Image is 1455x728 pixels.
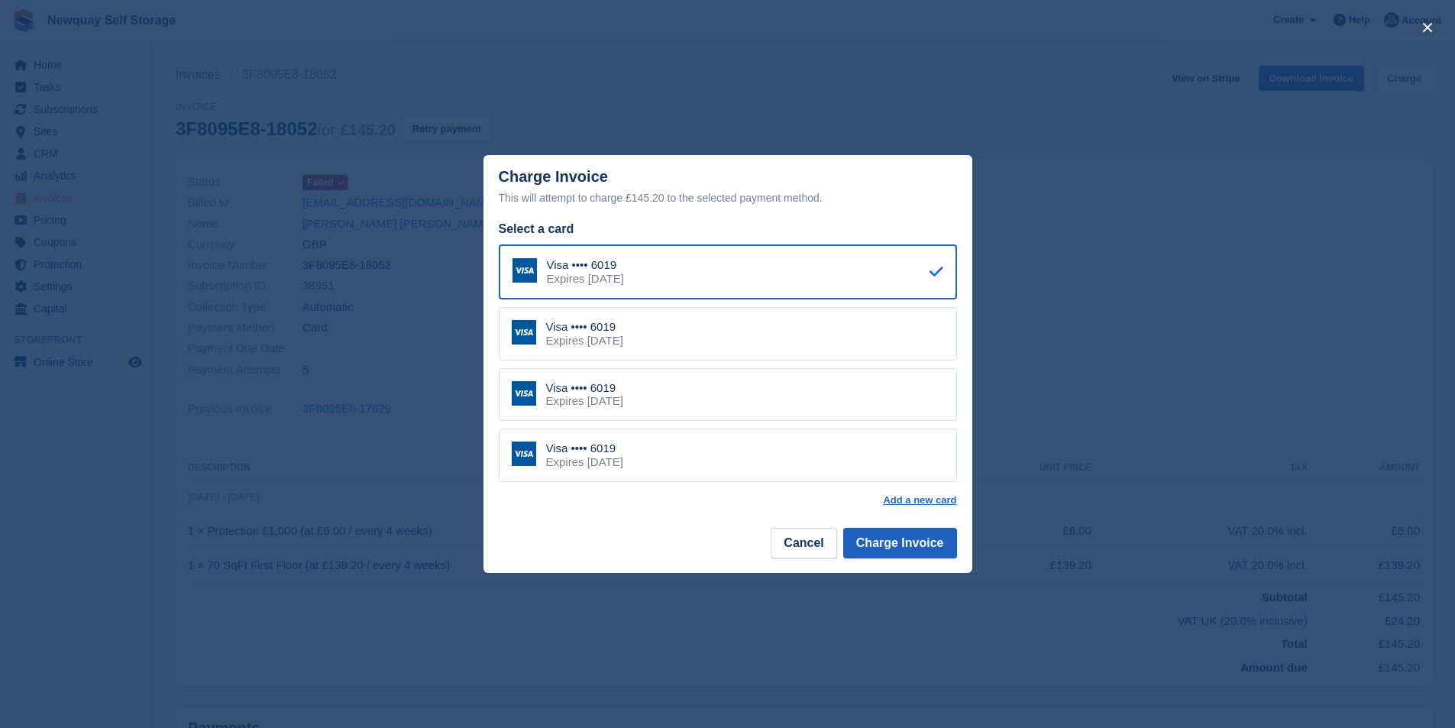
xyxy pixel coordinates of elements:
div: Expires [DATE] [546,394,623,408]
div: Expires [DATE] [546,455,623,469]
a: Add a new card [883,494,956,506]
img: Visa Logo [512,258,537,283]
img: Visa Logo [512,320,536,345]
button: Cancel [771,528,836,558]
button: Charge Invoice [843,528,957,558]
div: Visa •••• 6019 [546,442,623,455]
button: close [1415,15,1440,40]
div: Visa •••• 6019 [546,320,623,334]
div: Expires [DATE] [546,334,623,348]
img: Visa Logo [512,381,536,406]
div: Visa •••• 6019 [547,258,624,272]
img: Visa Logo [512,442,536,466]
div: Visa •••• 6019 [546,381,623,395]
div: Expires [DATE] [547,272,624,286]
div: Select a card [499,220,957,238]
div: Charge Invoice [499,168,957,207]
div: This will attempt to charge £145.20 to the selected payment method. [499,189,957,207]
